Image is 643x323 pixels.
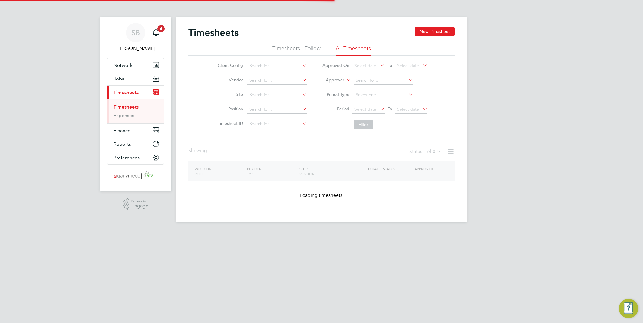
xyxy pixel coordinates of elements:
span: To [386,61,394,69]
label: Client Config [216,63,243,68]
span: Samantha Briggs [107,45,164,52]
span: Timesheets [114,90,139,95]
label: Approver [317,77,344,83]
div: Timesheets [107,99,164,123]
input: Search for... [247,76,307,85]
a: 4 [150,23,162,42]
img: ganymedesolutions-logo-retina.png [112,171,160,180]
input: Search for... [354,76,413,85]
input: Search for... [247,62,307,70]
input: Search for... [247,91,307,99]
a: SB[PERSON_NAME] [107,23,164,52]
span: Preferences [114,155,140,161]
input: Select one [354,91,413,99]
span: Engage [131,204,148,209]
button: Engage Resource Center [619,299,638,318]
input: Search for... [247,105,307,114]
span: Network [114,62,133,68]
button: Jobs [107,72,164,85]
span: Powered by [131,198,148,204]
span: SB [131,29,140,37]
div: Showing [188,148,212,154]
label: Timesheet ID [216,121,243,126]
span: Reports [114,141,131,147]
label: Approved On [322,63,349,68]
label: Period Type [322,92,349,97]
span: Select date [354,106,376,112]
a: Go to home page [107,171,164,180]
label: All [427,148,441,155]
span: 0 [433,148,435,155]
button: New Timesheet [415,27,455,36]
nav: Main navigation [100,17,171,191]
li: All Timesheets [336,45,371,56]
button: Finance [107,124,164,137]
label: Site [216,92,243,97]
button: Filter [354,120,373,129]
span: Finance [114,128,130,133]
button: Reports [107,137,164,151]
label: Period [322,106,349,112]
a: Powered byEngage [123,198,149,210]
span: 4 [157,25,165,32]
a: Expenses [114,113,134,118]
button: Preferences [107,151,164,164]
label: Position [216,106,243,112]
span: Select date [397,106,419,112]
span: Select date [397,63,419,68]
button: Network [107,58,164,72]
label: Vendor [216,77,243,83]
a: Timesheets [114,104,139,110]
button: Timesheets [107,86,164,99]
span: Select date [354,63,376,68]
li: Timesheets I Follow [272,45,321,56]
span: To [386,105,394,113]
span: Jobs [114,76,124,82]
h2: Timesheets [188,27,239,39]
div: Status [409,148,443,156]
span: ... [207,148,211,154]
input: Search for... [247,120,307,128]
